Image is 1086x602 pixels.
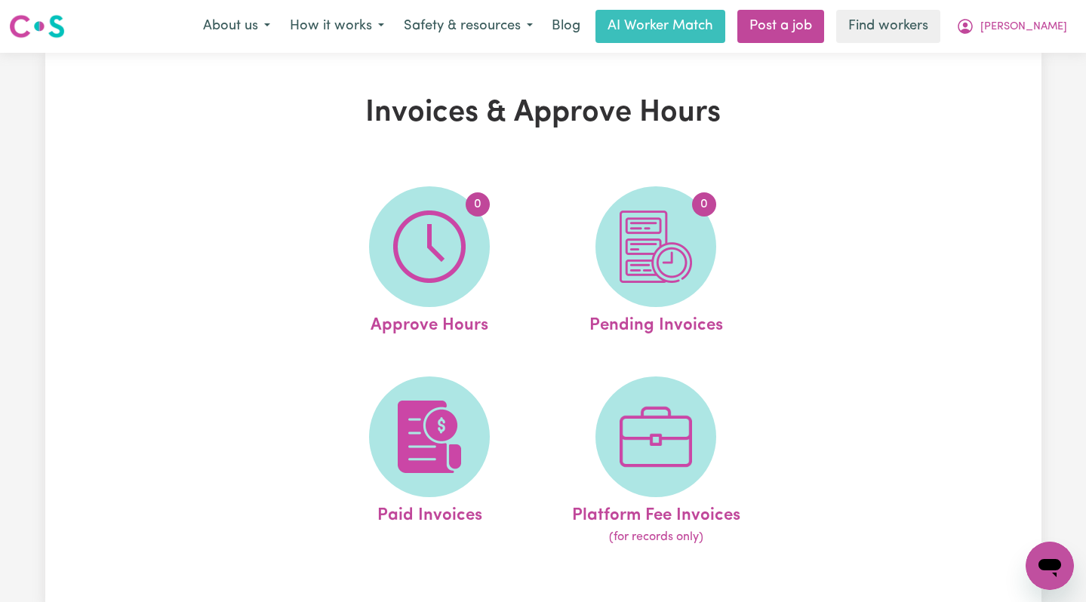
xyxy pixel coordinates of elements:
span: Platform Fee Invoices [572,497,740,529]
span: 0 [692,192,716,217]
a: Find workers [836,10,940,43]
h1: Invoices & Approve Hours [220,95,866,131]
iframe: Button to launch messaging window [1026,542,1074,590]
span: Pending Invoices [589,307,723,339]
a: AI Worker Match [595,10,725,43]
button: How it works [280,11,394,42]
a: Careseekers logo [9,9,65,44]
button: Safety & resources [394,11,543,42]
a: Approve Hours [321,186,538,339]
span: (for records only) [609,528,703,546]
a: Pending Invoices [547,186,765,339]
a: Paid Invoices [321,376,538,547]
a: Post a job [737,10,824,43]
img: Careseekers logo [9,13,65,40]
span: [PERSON_NAME] [980,19,1067,35]
button: About us [193,11,280,42]
a: Platform Fee Invoices(for records only) [547,376,765,547]
span: 0 [466,192,490,217]
button: My Account [946,11,1077,42]
span: Approve Hours [371,307,488,339]
span: Paid Invoices [377,497,482,529]
a: Blog [543,10,589,43]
